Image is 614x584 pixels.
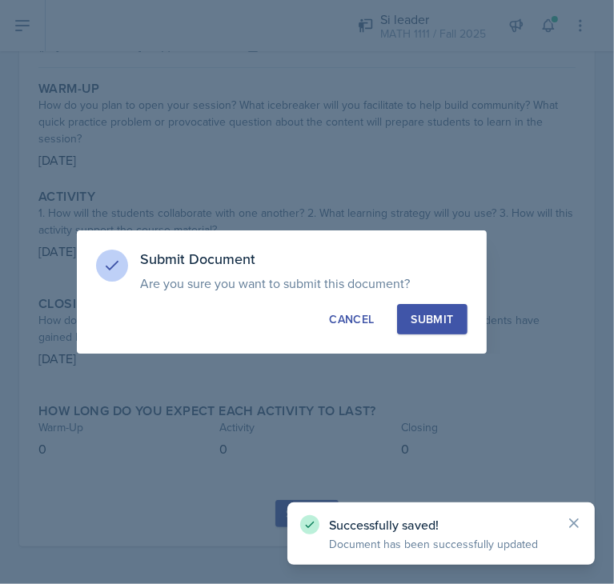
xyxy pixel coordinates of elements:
[329,311,374,327] div: Cancel
[397,304,467,334] button: Submit
[141,250,468,269] h3: Submit Document
[315,304,387,334] button: Cancel
[329,536,553,552] p: Document has been successfully updated
[329,517,553,533] p: Successfully saved!
[411,311,453,327] div: Submit
[141,275,468,291] p: Are you sure you want to submit this document?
